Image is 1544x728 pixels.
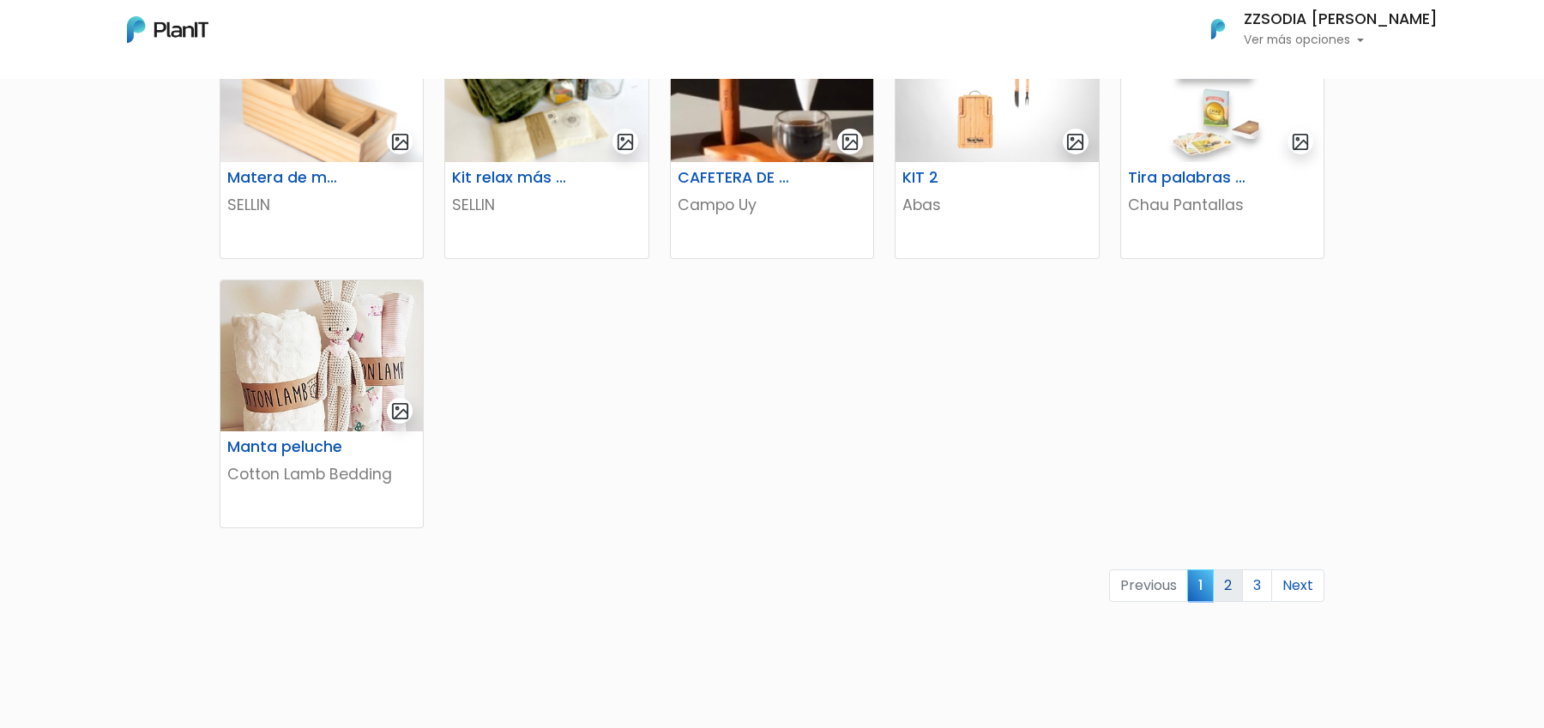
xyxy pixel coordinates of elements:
a: gallery-light KIT 2 Abas [895,10,1099,259]
h6: ZZSODIA [PERSON_NAME] [1244,12,1438,27]
h6: Manta peluche [217,438,357,456]
img: PlanIt Logo [127,16,208,43]
img: PlanIt Logo [1199,10,1237,48]
span: 1 [1187,569,1214,601]
a: 3 [1242,569,1272,602]
img: gallery-light [390,401,410,421]
img: thumb_image__copia___copia___copia_-Photoroom__6_.jpg [1121,11,1324,162]
img: gallery-light [616,132,636,152]
img: gallery-light [390,132,410,152]
p: SELLIN [452,194,641,216]
img: gallery-light [1065,132,1085,152]
h6: CAFETERA DE GOTEO [667,169,807,187]
a: gallery-light Tira palabras + Cartas españolas Chau Pantallas [1120,10,1324,259]
p: SELLIN [227,194,416,216]
p: Ver más opciones [1244,34,1438,46]
p: Campo Uy [678,194,866,216]
a: Next [1271,569,1324,602]
img: thumb_manta.jpg [220,280,423,431]
h6: KIT 2 [892,169,1032,187]
button: PlanIt Logo ZZSODIA [PERSON_NAME] Ver más opciones [1189,7,1438,51]
h6: Matera de madera con Porta Celular [217,169,357,187]
img: thumb_688cd36894cd4_captura-de-pantalla-2025-08-01-114651.png [220,11,423,162]
img: gallery-light [1291,132,1311,152]
img: thumb_46808385-B327-4404-90A4-523DC24B1526_4_5005_c.jpeg [671,11,873,162]
img: thumb_68921f9ede5ef_captura-de-pantalla-2025-08-05-121323.png [445,11,648,162]
a: gallery-light Matera de madera con Porta Celular SELLIN [220,10,424,259]
a: gallery-light Kit relax más té SELLIN [444,10,648,259]
img: gallery-light [841,132,860,152]
p: Chau Pantallas [1128,194,1317,216]
a: gallery-light Manta peluche Cotton Lamb Bedding [220,280,424,528]
a: gallery-light CAFETERA DE GOTEO Campo Uy [670,10,874,259]
p: Abas [902,194,1091,216]
a: 2 [1213,569,1243,602]
p: Cotton Lamb Bedding [227,463,416,485]
h6: Kit relax más té [442,169,582,187]
h6: Tira palabras + Cartas españolas [1118,169,1258,187]
img: thumb_WhatsApp_Image_2023-06-30_at_16.24.56-PhotoRoom.png [896,11,1098,162]
div: ¿Necesitás ayuda? [88,16,247,50]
